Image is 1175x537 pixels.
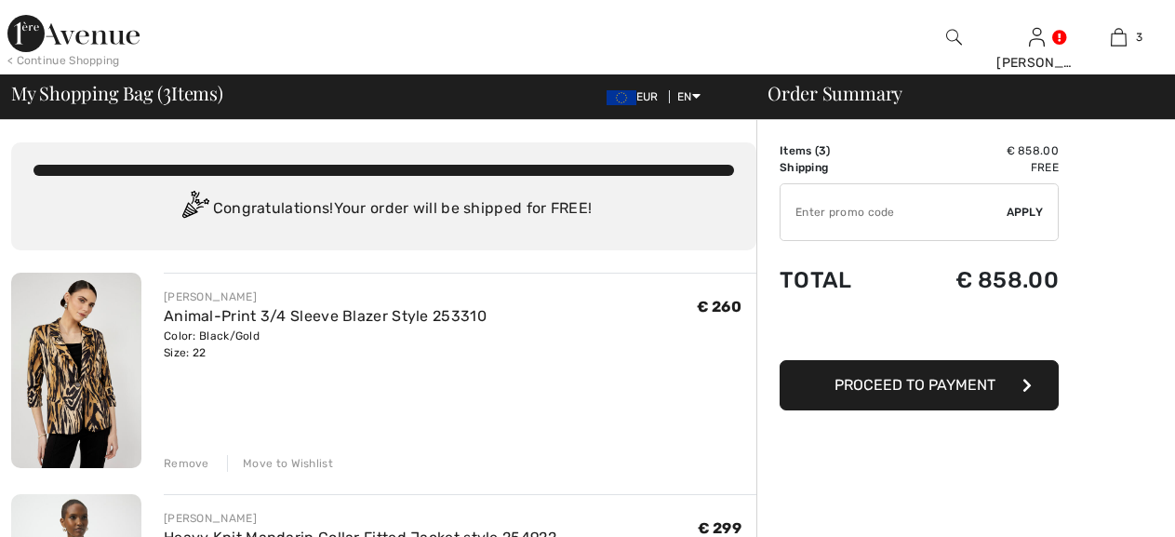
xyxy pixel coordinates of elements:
[835,376,995,394] span: Proceed to Payment
[163,79,171,103] span: 3
[894,142,1059,159] td: € 858.00
[607,90,636,105] img: Euro
[1029,28,1045,46] a: Sign In
[996,53,1076,73] div: [PERSON_NAME]
[781,184,1007,240] input: Promo code
[780,142,894,159] td: Items ( )
[697,298,742,315] span: € 260
[7,15,140,52] img: 1ère Avenue
[164,510,556,527] div: [PERSON_NAME]
[1007,204,1044,221] span: Apply
[780,312,1059,354] iframe: PayPal
[33,191,734,228] div: Congratulations! Your order will be shipped for FREE!
[7,52,120,69] div: < Continue Shopping
[11,273,141,468] img: Animal-Print 3/4 Sleeve Blazer Style 253310
[677,90,701,103] span: EN
[819,144,826,157] span: 3
[780,360,1059,410] button: Proceed to Payment
[780,248,894,312] td: Total
[780,159,894,176] td: Shipping
[946,26,962,48] img: search the website
[11,84,223,102] span: My Shopping Bag ( Items)
[894,159,1059,176] td: Free
[227,455,333,472] div: Move to Wishlist
[164,455,209,472] div: Remove
[894,248,1059,312] td: € 858.00
[698,519,742,537] span: € 299
[176,191,213,228] img: Congratulation2.svg
[164,307,487,325] a: Animal-Print 3/4 Sleeve Blazer Style 253310
[607,90,666,103] span: EUR
[745,84,1164,102] div: Order Summary
[1079,26,1159,48] a: 3
[1111,26,1127,48] img: My Bag
[1029,26,1045,48] img: My Info
[164,328,487,361] div: Color: Black/Gold Size: 22
[164,289,487,305] div: [PERSON_NAME]
[1136,29,1142,46] span: 3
